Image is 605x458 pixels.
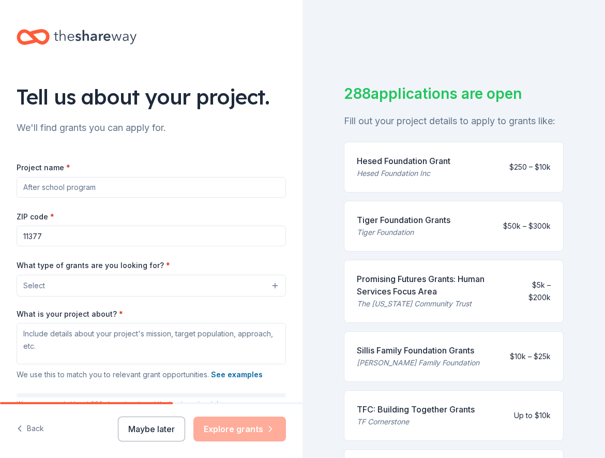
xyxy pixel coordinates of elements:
span: We use this to match you to relevant grant opportunities. [17,370,263,379]
div: Tell us about your project. [17,82,286,111]
label: What type of grants are you looking for? [17,260,170,271]
div: Up to $10k [514,409,551,422]
input: After school program [17,177,286,198]
input: 12345 (U.S. only) [17,226,286,246]
button: Maybe later [118,417,185,441]
div: Tiger Foundation Grants [357,214,450,226]
div: The [US_STATE] Community Trust [357,298,511,310]
div: $250 – $10k [509,161,551,173]
span: Select [23,279,45,292]
div: Fill out your project details to apply to grants like: [344,113,564,129]
button: Select [17,275,286,297]
div: We'll find grants you can apply for. [17,120,286,136]
div: Promising Futures Grants: Human Services Focus Area [357,273,511,298]
div: Hesed Foundation Grant [357,155,450,167]
div: Sillis Family Foundation Grants [357,344,479,357]
label: Project name [17,162,70,173]
div: TFC: Building Together Grants [357,403,475,416]
div: Tiger Foundation [357,226,450,239]
label: What is your project about? [17,309,123,319]
label: ZIP code [17,212,54,222]
button: See examples [211,368,263,381]
div: [PERSON_NAME] Family Foundation [357,357,479,369]
div: Hesed Foundation Inc [357,167,450,180]
div: 288 applications are open [344,83,564,105]
div: $10k – $25k [510,350,551,363]
div: TF Cornerstone [357,416,475,428]
button: Back [17,418,44,440]
div: $50k – $300k [503,220,551,232]
p: We recommend at least 300 characters to get the best grant matches. [17,400,286,408]
div: $5k – $200k [519,279,551,304]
